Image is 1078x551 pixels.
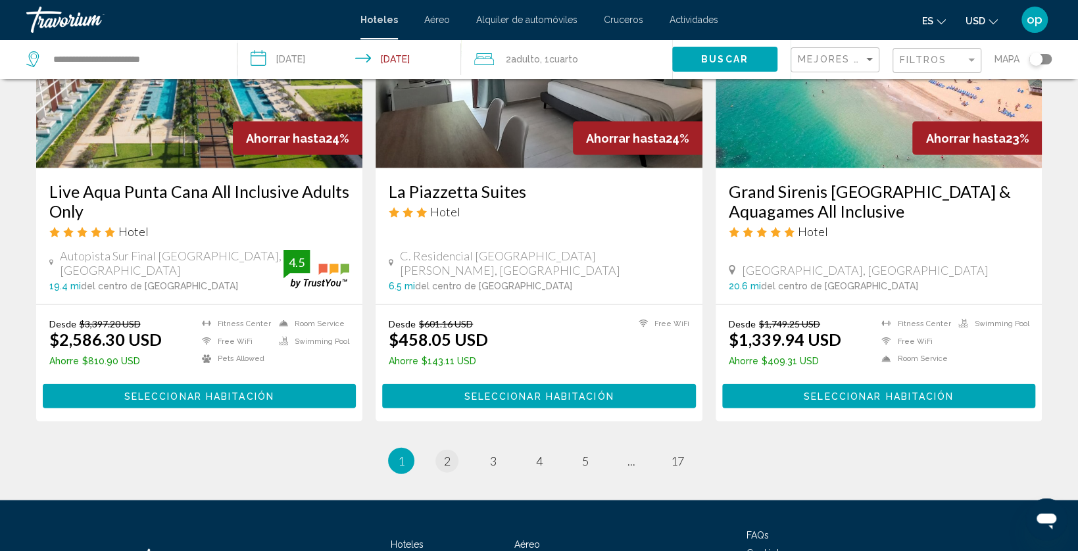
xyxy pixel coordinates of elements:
[490,454,497,468] span: 3
[43,387,356,402] a: Seleccionar habitación
[382,384,696,408] button: Seleccionar habitación
[627,454,635,468] span: ...
[391,539,424,550] a: Hoteles
[464,391,614,402] span: Seleccionar habitación
[722,387,1036,402] a: Seleccionar habitación
[389,281,415,291] span: 6.5 mi
[925,132,1005,145] span: Ahorrar hasta
[382,387,696,402] a: Seleccionar habitación
[514,539,540,550] a: Aéreo
[49,224,350,239] div: 5 star Hotel
[729,281,761,291] span: 20.6 mi
[586,132,666,145] span: Ahorrar hasta
[729,318,756,329] span: Desde
[389,356,418,366] span: Ahorre
[195,336,272,347] li: Free WiFi
[246,132,326,145] span: Ahorrar hasta
[761,281,918,291] span: del centro de [GEOGRAPHIC_DATA]
[1027,13,1042,26] span: op
[729,181,1029,221] a: Grand Sirenis [GEOGRAPHIC_DATA] & Aquagames All Inclusive
[49,356,162,366] p: $810.90 USD
[444,454,451,468] span: 2
[994,50,1019,68] span: Mapa
[798,54,930,64] span: Mejores descuentos
[893,47,981,74] button: Filter
[360,14,398,25] a: Hoteles
[36,448,1042,474] ul: Pagination
[283,250,349,289] img: trustyou-badge.svg
[195,318,272,329] li: Fitness Center
[671,454,684,468] span: 17
[272,336,349,347] li: Swimming Pool
[389,329,488,349] ins: $458.05 USD
[966,16,985,26] span: USD
[536,454,543,468] span: 4
[875,318,952,329] li: Fitness Center
[400,249,689,277] span: C. Residencial [GEOGRAPHIC_DATA][PERSON_NAME], [GEOGRAPHIC_DATA]
[729,329,841,349] ins: $1,339.94 USD
[582,454,589,468] span: 5
[747,530,769,540] a: FAQs
[798,224,828,239] span: Hotel
[81,281,238,291] span: del centro de [GEOGRAPHIC_DATA]
[26,7,347,33] a: Travorium
[632,318,689,329] li: Free WiFi
[1025,498,1067,540] iframe: Botón para iniciar la ventana de mensajería
[415,281,572,291] span: del centro de [GEOGRAPHIC_DATA]
[419,318,473,329] del: $601.16 USD
[672,47,777,71] button: Buscar
[952,318,1029,329] li: Swimming Pool
[49,356,79,366] span: Ahorre
[922,16,933,26] span: es
[80,318,141,329] del: $3,397.20 USD
[389,318,416,329] span: Desde
[701,55,748,65] span: Buscar
[430,204,460,219] span: Hotel
[118,224,149,239] span: Hotel
[729,224,1029,239] div: 5 star Hotel
[398,454,404,468] span: 1
[233,122,362,155] div: 24%
[549,54,578,64] span: Cuarto
[722,384,1036,408] button: Seleccionar habitación
[1019,53,1052,65] button: Toggle map
[389,181,689,201] a: La Piazzetta Suites
[804,391,954,402] span: Seleccionar habitación
[922,11,946,30] button: Change language
[875,353,952,364] li: Room Service
[511,54,540,64] span: Adulto
[742,263,989,277] span: [GEOGRAPHIC_DATA], [GEOGRAPHIC_DATA]
[283,254,310,270] div: 4.5
[43,384,356,408] button: Seleccionar habitación
[573,122,702,155] div: 24%
[424,14,450,25] a: Aéreo
[966,11,998,30] button: Change currency
[389,204,689,219] div: 3 star Hotel
[912,122,1042,155] div: 23%
[506,50,540,68] span: 2
[49,181,350,221] a: Live Aqua Punta Cana All Inclusive Adults Only
[604,14,643,25] span: Cruceros
[759,318,820,329] del: $1,749.25 USD
[60,249,283,277] span: Autopista Sur Final [GEOGRAPHIC_DATA], [GEOGRAPHIC_DATA]
[49,329,162,349] ins: $2,586.30 USD
[1017,6,1052,34] button: User Menu
[461,39,672,79] button: Travelers: 2 adults, 0 children
[476,14,577,25] a: Alquiler de automóviles
[670,14,718,25] a: Actividades
[389,356,488,366] p: $143.11 USD
[49,281,81,291] span: 19.4 mi
[49,318,76,329] span: Desde
[272,318,349,329] li: Room Service
[875,336,952,347] li: Free WiFi
[195,353,272,364] li: Pets Allowed
[900,55,946,65] span: Filtros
